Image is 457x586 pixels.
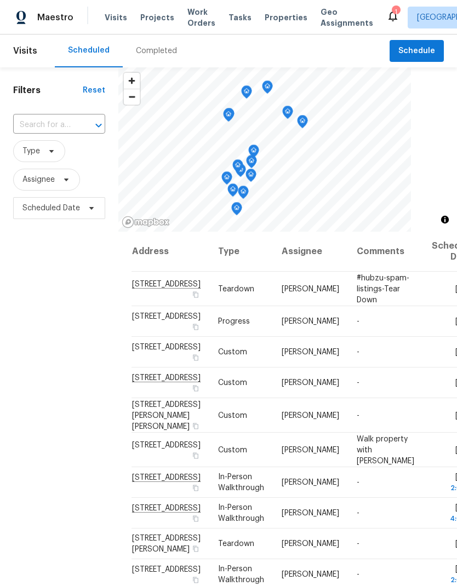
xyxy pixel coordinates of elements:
span: Maestro [37,12,73,23]
button: Copy Address [191,289,201,299]
button: Schedule [390,40,444,62]
div: Map marker [245,169,256,186]
span: - [357,540,359,548]
span: Properties [265,12,307,23]
span: - [357,379,359,387]
span: Schedule [398,44,435,58]
button: Copy Address [191,575,201,585]
span: [STREET_ADDRESS][PERSON_NAME] [132,535,201,553]
div: Map marker [223,108,234,125]
div: Map marker [297,115,308,132]
span: Teardown [218,285,254,292]
div: Map marker [262,81,273,97]
canvas: Map [118,67,411,232]
span: [PERSON_NAME] [282,540,339,548]
button: Copy Address [191,483,201,493]
button: Zoom in [124,73,140,89]
span: - [357,571,359,578]
span: Visits [105,12,127,23]
input: Search for an address... [13,117,75,134]
span: [PERSON_NAME] [282,379,339,387]
span: - [357,348,359,356]
span: Work Orders [187,7,215,28]
span: [STREET_ADDRESS] [132,313,201,320]
span: Walk property with [PERSON_NAME] [357,435,414,464]
span: - [357,479,359,486]
span: Toggle attribution [442,214,448,226]
button: Copy Address [191,544,201,554]
span: Geo Assignments [321,7,373,28]
button: Copy Address [191,383,201,393]
span: Progress [218,318,250,325]
th: Type [209,232,273,272]
span: - [357,411,359,419]
span: [STREET_ADDRESS] [132,343,201,351]
span: Custom [218,379,247,387]
div: Map marker [241,85,252,102]
th: Assignee [273,232,348,272]
div: Map marker [246,155,257,172]
span: [STREET_ADDRESS][PERSON_NAME][PERSON_NAME] [132,400,201,430]
button: Zoom out [124,89,140,105]
th: Address [132,232,209,272]
div: Completed [136,45,177,56]
span: #hubzu-spam-listings-Tear Down [357,274,409,303]
span: [PERSON_NAME] [282,571,339,578]
div: Map marker [248,145,259,162]
div: Map marker [282,106,293,123]
button: Copy Address [191,450,201,460]
span: In-Person Walkthrough [218,473,264,492]
button: Copy Address [191,421,201,430]
div: Map marker [221,171,232,188]
span: Type [22,146,40,157]
div: Scheduled [68,45,110,56]
span: Visits [13,39,37,63]
span: In-Person Walkthrough [218,504,264,522]
span: Teardown [218,540,254,548]
th: Comments [348,232,423,272]
div: Reset [83,85,105,96]
button: Copy Address [191,353,201,363]
h1: Filters [13,85,83,96]
span: Scheduled Date [22,203,80,214]
span: [PERSON_NAME] [282,446,339,453]
span: Assignee [22,174,55,185]
span: Custom [218,446,247,453]
div: Map marker [238,186,249,203]
span: Custom [218,411,247,419]
span: Custom [218,348,247,356]
span: In-Person Walkthrough [218,565,264,584]
span: - [357,318,359,325]
button: Open [91,118,106,133]
button: Copy Address [191,322,201,332]
div: Map marker [232,159,243,176]
button: Copy Address [191,514,201,524]
span: [PERSON_NAME] [282,285,339,292]
span: [STREET_ADDRESS] [132,441,201,449]
a: Mapbox homepage [122,216,170,228]
span: [PERSON_NAME] [282,348,339,356]
div: 1 [392,7,399,18]
span: - [357,509,359,517]
div: Map marker [231,202,242,219]
span: [PERSON_NAME] [282,318,339,325]
span: Tasks [229,14,252,21]
span: [PERSON_NAME] [282,479,339,486]
span: Projects [140,12,174,23]
div: Map marker [227,183,238,200]
span: [PERSON_NAME] [282,411,339,419]
span: [PERSON_NAME] [282,509,339,517]
span: [STREET_ADDRESS] [132,566,201,573]
button: Toggle attribution [438,213,452,226]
